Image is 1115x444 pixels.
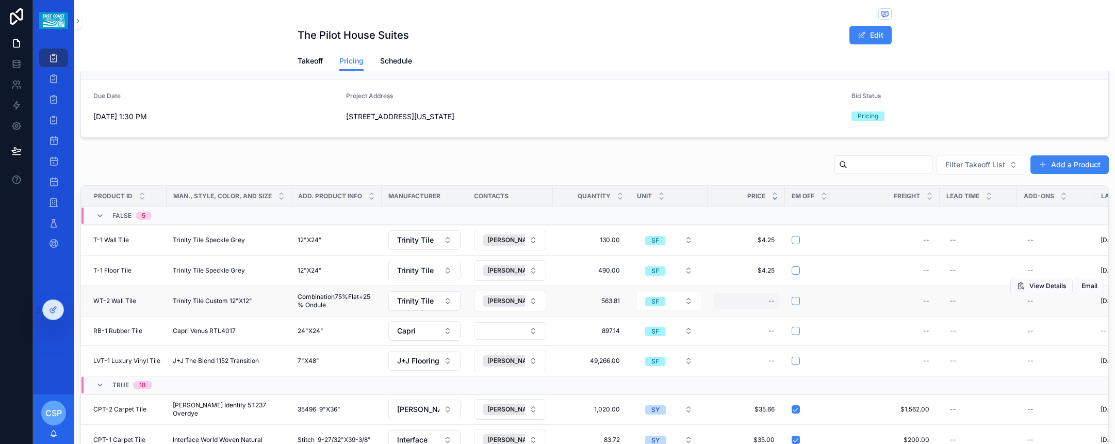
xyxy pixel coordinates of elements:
[563,327,620,335] span: 897.14
[388,230,461,250] button: Select Button
[388,400,461,419] button: Select Button
[483,265,553,276] button: Unselect 326
[483,295,553,307] button: Unselect 326
[923,327,929,335] div: --
[950,297,956,305] div: --
[873,436,929,444] span: $200.00
[1101,327,1107,335] span: --
[487,297,538,305] span: [PERSON_NAME]
[950,357,956,365] div: --
[718,436,775,444] span: $35.00
[1030,155,1109,174] button: Add a Product
[768,297,775,305] div: --
[388,261,461,280] button: Select Button
[747,192,765,200] span: Price
[1081,282,1097,290] span: Email
[298,357,319,365] span: 7"X48"
[298,405,340,414] span: 35496 9"X36"
[298,266,322,275] span: 12"X24"
[563,357,620,365] span: 49,266.00
[923,266,929,275] div: --
[346,92,393,100] span: Project Address
[93,266,132,275] span: T-1 Floor Tile
[380,52,412,72] a: Schedule
[173,436,263,444] span: Interface World Woven Natural
[946,192,979,200] span: Lead Time
[93,357,160,365] span: LVT-1 Luxury Vinyl Tile
[487,405,538,414] span: [PERSON_NAME]
[858,112,878,121] div: Pricing
[487,436,538,444] span: [PERSON_NAME]
[298,436,371,444] span: Stitch 9-27/32"X39-3/8"
[637,352,701,370] button: Select Button
[397,356,439,366] span: J+J Flooring
[637,261,701,280] button: Select Button
[651,405,660,415] div: SY
[768,357,775,365] div: --
[651,357,659,366] div: SF
[93,297,136,305] span: WT-2 Wall Tile
[849,26,892,44] button: Edit
[339,52,364,71] a: Pricing
[651,297,659,306] div: SF
[388,291,461,311] button: Select Button
[173,401,285,418] span: [PERSON_NAME] Identity 5T237 Overdye
[894,192,920,200] span: Freight
[1010,278,1073,294] button: View Details
[483,404,553,415] button: Unselect 322
[637,292,701,310] button: Select Button
[298,327,323,335] span: 24"X24"
[380,56,412,66] span: Schedule
[112,212,132,220] span: FALSE
[298,236,322,244] span: 12"X24"
[637,192,652,200] span: Unit
[950,327,956,335] div: --
[637,322,701,340] button: Select Button
[851,92,881,100] span: Bid Status
[397,404,439,415] span: [PERSON_NAME] Contract
[45,407,62,419] span: CSP
[563,266,620,275] span: 490.00
[637,400,701,419] button: Select Button
[563,236,620,244] span: 130.00
[873,405,929,414] span: $1,562.00
[1027,266,1034,275] div: --
[950,405,956,414] div: --
[950,436,956,444] div: --
[93,112,338,122] span: [DATE] 1:30 PM
[93,405,146,414] span: CPT-2 Carpet Tile
[33,41,74,266] div: scrollable content
[94,192,133,200] span: Product ID
[93,236,129,244] span: T-1 Wall Tile
[1027,236,1034,244] div: --
[487,357,538,365] span: [PERSON_NAME]
[1075,278,1104,294] button: Email
[718,405,775,414] span: $35.66
[298,52,323,72] a: Takeoff
[768,327,775,335] div: --
[397,296,434,306] span: Trinity Tile
[718,236,775,244] span: $4.25
[563,405,620,414] span: 1,020.00
[1024,192,1054,200] span: Add-ons
[718,266,775,275] span: $4.25
[93,92,121,100] span: Due Date
[474,399,546,420] button: Select Button
[474,291,546,311] button: Select Button
[483,234,553,246] button: Unselect 326
[792,192,814,200] span: Em Off
[923,357,929,365] div: --
[388,192,440,200] span: Manufacturer
[298,28,409,42] h1: The Pilot House Suites
[1027,357,1034,365] div: --
[474,192,509,200] span: Contacts
[93,436,145,444] span: CPT-1 Carpet Tile
[298,56,323,66] span: Takeoff
[937,155,1026,175] button: Select Button
[139,381,146,389] div: 18
[474,322,546,340] button: Select Button
[563,297,620,305] span: 563.81
[578,192,611,200] span: Quantity
[339,56,364,66] span: Pricing
[93,327,142,335] span: RB-1 Rubber Tile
